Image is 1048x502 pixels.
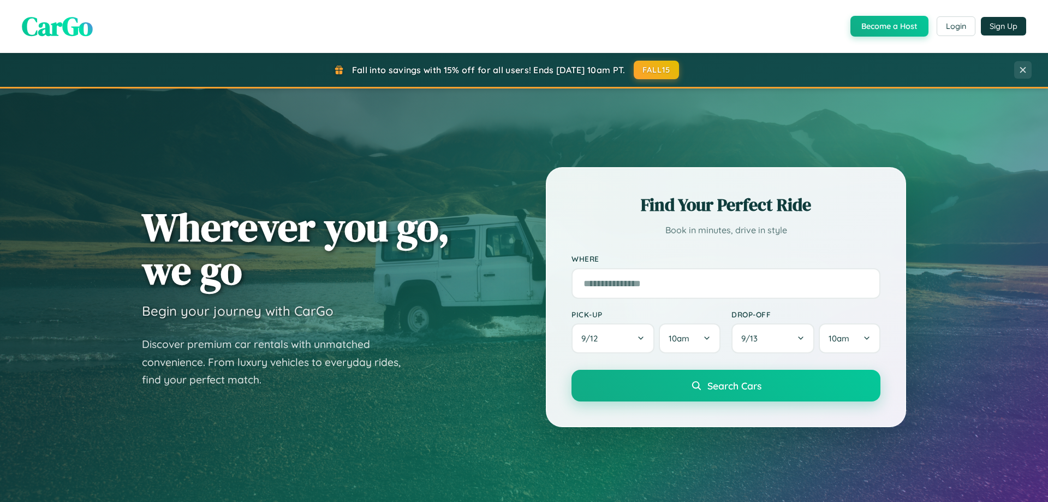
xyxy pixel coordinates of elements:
[581,333,603,344] span: 9 / 12
[142,205,450,292] h1: Wherever you go, we go
[850,16,928,37] button: Become a Host
[731,310,880,319] label: Drop-off
[937,16,975,36] button: Login
[142,303,334,319] h3: Begin your journey with CarGo
[731,323,814,353] button: 9/13
[741,333,763,344] span: 9 / 13
[571,255,880,264] label: Where
[352,64,626,75] span: Fall into savings with 15% off for all users! Ends [DATE] 10am PT.
[571,310,720,319] label: Pick-up
[571,222,880,238] p: Book in minutes, drive in style
[571,193,880,217] h2: Find Your Perfect Ride
[571,323,654,353] button: 9/12
[707,380,761,392] span: Search Cars
[634,61,680,79] button: FALL15
[571,370,880,401] button: Search Cars
[819,323,880,353] button: 10am
[142,335,415,389] p: Discover premium car rentals with unmatched convenience. From luxury vehicles to everyday rides, ...
[829,333,849,344] span: 10am
[22,8,93,44] span: CarGo
[659,323,720,353] button: 10am
[981,17,1026,36] button: Sign Up
[669,333,689,344] span: 10am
